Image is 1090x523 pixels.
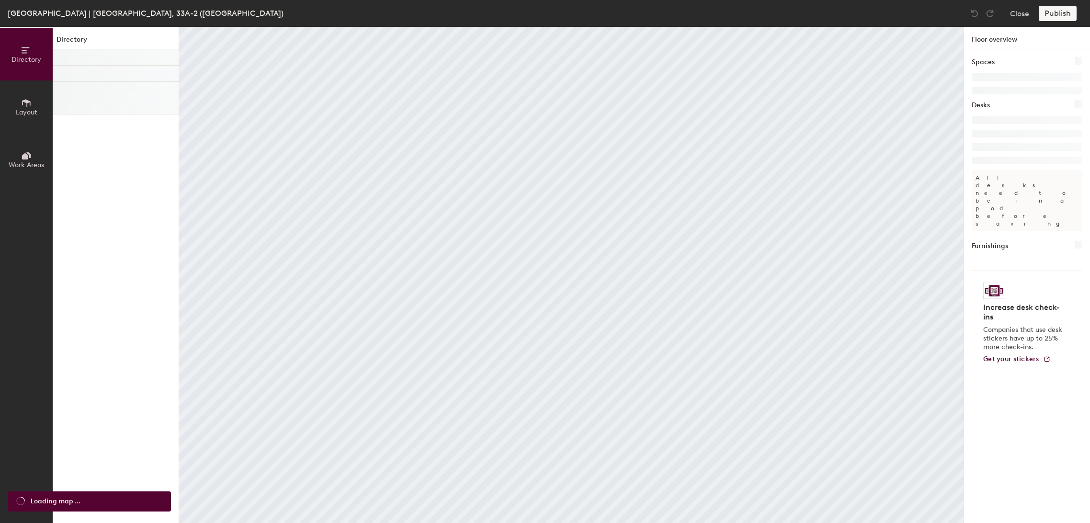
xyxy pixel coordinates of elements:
span: Directory [11,56,41,64]
span: Loading map ... [31,496,80,507]
canvas: Map [179,27,964,523]
img: Undo [970,9,979,18]
p: Companies that use desk stickers have up to 25% more check-ins. [983,326,1065,352]
span: Layout [16,108,37,116]
h1: Floor overview [964,27,1090,49]
span: Get your stickers [983,355,1039,363]
img: Sticker logo [983,283,1005,299]
button: Close [1010,6,1029,21]
div: [GEOGRAPHIC_DATA] | [GEOGRAPHIC_DATA], 33A-2 ([GEOGRAPHIC_DATA]) [8,7,284,19]
p: All desks need to be in a pod before saving [972,170,1082,231]
h1: Directory [53,34,179,49]
img: Redo [985,9,995,18]
h1: Desks [972,100,990,111]
span: Work Areas [9,161,44,169]
h1: Spaces [972,57,995,68]
h4: Increase desk check-ins [983,303,1065,322]
h1: Furnishings [972,241,1008,251]
a: Get your stickers [983,355,1051,364]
